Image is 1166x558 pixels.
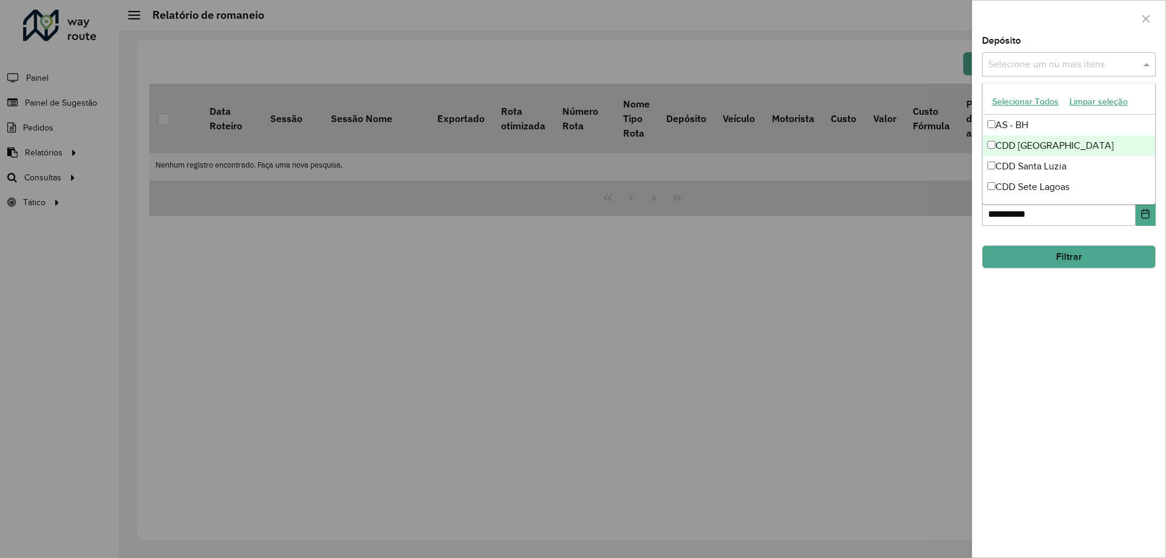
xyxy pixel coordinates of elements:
div: CDD Sete Lagoas [983,177,1155,197]
button: Limpar seleção [1064,92,1133,111]
ng-dropdown-panel: Options list [982,83,1156,205]
button: Filtrar [982,245,1156,268]
div: AS - BH [983,115,1155,135]
div: CDD Santa Luzia [983,156,1155,177]
div: CDD [GEOGRAPHIC_DATA] [983,135,1155,156]
button: Selecionar Todos [987,92,1064,111]
label: Depósito [982,33,1021,48]
button: Choose Date [1136,202,1156,226]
